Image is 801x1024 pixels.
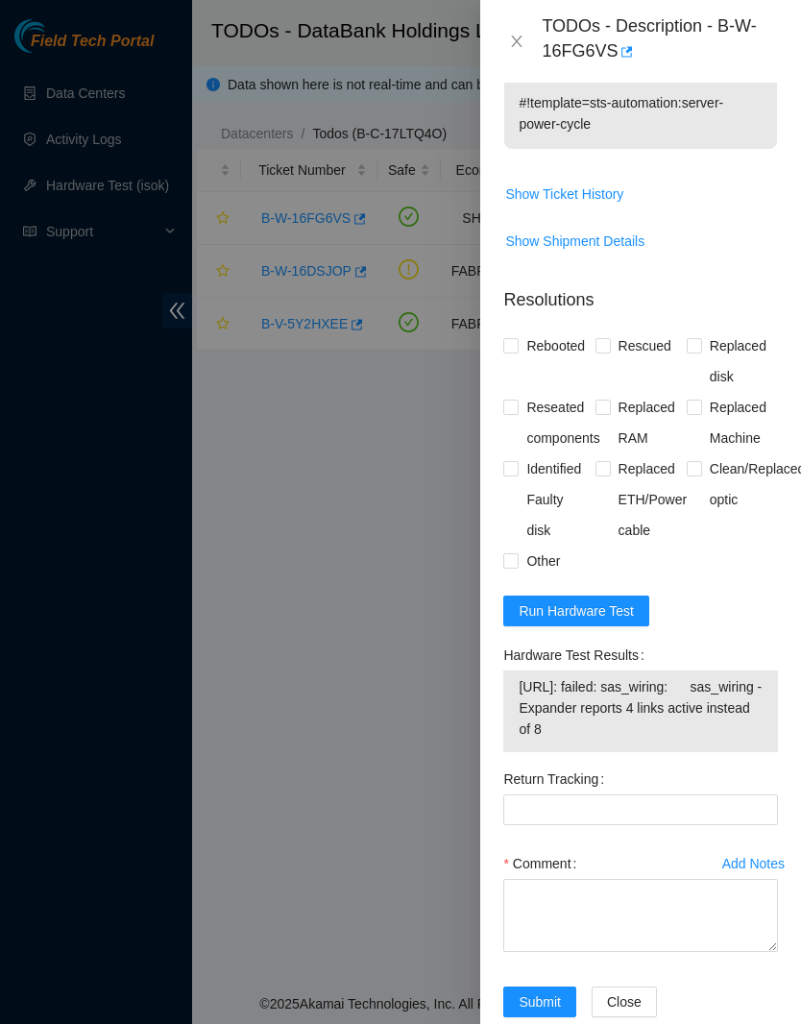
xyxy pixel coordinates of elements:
button: Show Shipment Details [504,226,645,256]
label: Comment [503,848,584,879]
button: Add Notes [721,848,786,879]
span: Rescued [611,330,679,361]
div: Add Notes [722,857,785,870]
span: Show Ticket History [505,183,623,205]
textarea: Comment [503,879,778,952]
span: close [509,34,524,49]
div: TODOs - Description - B-W-16FG6VS [542,15,778,67]
span: Replaced disk [702,330,778,392]
span: Reseated components [519,392,607,453]
span: Other [519,546,568,576]
span: Replaced RAM [611,392,687,453]
span: [URL]: failed: sas_wiring: sas_wiring - Expander reports 4 links active instead of 8 [519,676,763,740]
label: Return Tracking [503,764,612,794]
span: Close [607,991,642,1012]
button: Submit [503,987,576,1017]
button: Close [503,33,530,51]
button: Run Hardware Test [503,596,649,626]
button: Show Ticket History [504,179,624,209]
input: Return Tracking [503,794,778,825]
span: Submit [519,991,561,1012]
span: Run Hardware Test [519,600,634,622]
button: Close [592,987,657,1017]
span: Identified Faulty disk [519,453,595,546]
p: Resolutions [503,272,778,313]
span: Show Shipment Details [505,231,644,252]
label: Hardware Test Results [503,640,651,670]
span: Replaced Machine [702,392,778,453]
span: Replaced ETH/Power cable [611,453,695,546]
span: Rebooted [519,330,593,361]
